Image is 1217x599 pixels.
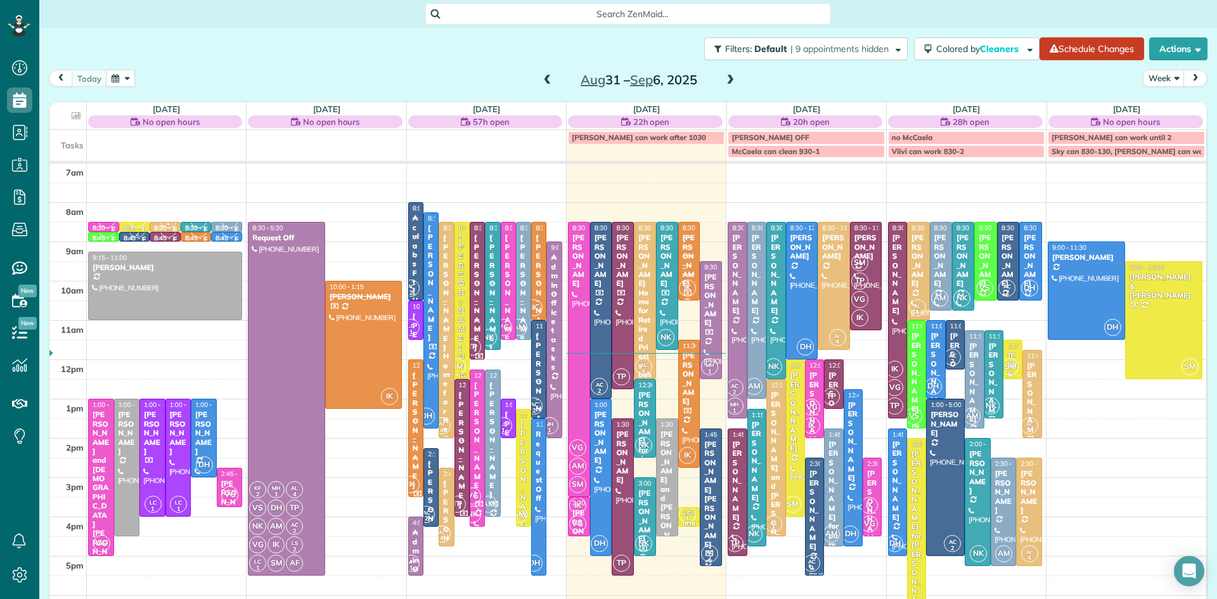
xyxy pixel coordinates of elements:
div: [PERSON_NAME] [1020,469,1038,515]
small: 1 [268,489,284,501]
button: Filters: Default | 9 appointments hidden [704,37,908,60]
span: 8:30 - 10:30 [683,224,717,232]
span: DH [267,499,285,517]
span: McCaela can clean 930-1 [731,146,820,156]
span: VG [221,486,238,503]
small: 4 [910,307,925,319]
span: 12:30 - 4:00 [459,381,493,389]
span: NK [982,397,1000,415]
span: SM [569,476,586,493]
div: [PERSON_NAME] [930,410,961,437]
span: 8:30 - 11:15 [854,224,889,232]
span: SM [449,358,466,375]
span: TP [613,368,630,385]
span: MH [545,420,554,427]
span: 11:15 - 1:30 [989,332,1023,340]
span: 1:45 - 5:00 [892,430,923,439]
span: Cleaners [980,43,1021,55]
span: SM [510,506,527,523]
div: [PERSON_NAME] [892,440,903,522]
span: IK [402,476,420,493]
span: AM [480,496,497,513]
div: [PERSON_NAME] [969,342,980,423]
span: 1:00 - 5:00 [930,401,961,409]
div: Extra Space Storage [111,235,183,244]
span: LC [175,499,182,506]
span: 11:00 - 1:30 [536,322,570,330]
span: 8:30 - 5:30 [252,224,283,232]
div: [PERSON_NAME] [520,233,527,352]
a: [DATE] [473,104,500,114]
span: 3:00 - 5:00 [638,479,669,487]
small: 2 [250,489,266,501]
span: 2:30 - 5:15 [1021,460,1051,468]
div: [PERSON_NAME] [1052,253,1121,262]
span: 1:45 - 5:00 [732,430,763,439]
span: 1:30 - 4:30 [660,420,691,428]
span: 11:00 - 12:15 [950,322,988,330]
span: KF [254,484,261,491]
div: [PERSON_NAME] [978,233,993,288]
span: 12:30 - 2:30 [638,381,673,389]
div: [PERSON_NAME] [847,401,859,482]
span: VG [464,487,481,505]
div: [PERSON_NAME] [473,233,481,352]
div: [PERSON_NAME] [704,273,718,327]
span: Colored by [936,43,1023,55]
span: 8:30 - 11:45 [660,224,695,232]
span: 10:30 - 11:30 [413,302,451,311]
span: IK [525,299,543,316]
span: SM [851,254,868,271]
span: MH [272,484,281,491]
button: prev [49,70,73,87]
span: DH [196,456,213,473]
span: 12:00 - 3:30 [413,361,447,370]
span: Sky can 830-130, [PERSON_NAME] can work [1052,146,1210,156]
span: AM [510,319,527,336]
span: 2:00 - 5:15 [969,440,1000,448]
span: 11:00 - 1:00 [930,322,965,330]
span: AC [596,381,603,388]
div: [PERSON_NAME] [594,410,608,465]
span: IK [886,361,903,378]
span: 8:30 - 11:00 [911,224,946,232]
div: [PERSON_NAME] - Bet Investments [1007,351,1019,515]
span: AM [569,458,586,475]
small: 2 [526,405,542,417]
div: [PERSON_NAME] Accounting [221,479,239,552]
div: [PERSON_NAME] [1001,233,1015,288]
div: [PERSON_NAME] [427,224,435,342]
span: 8:30 - 12:00 [474,224,508,232]
span: TP [886,397,903,415]
span: TP [464,338,481,356]
small: 1 [403,326,419,338]
span: 1:00 - 5:00 [595,401,625,409]
span: 2:30 - 5:15 [995,460,1026,468]
div: [PERSON_NAME] [809,371,820,453]
div: [PERSON_NAME] [854,233,879,261]
span: 11:45 - 2:00 [1027,352,1061,360]
div: [PERSON_NAME] [969,449,987,495]
div: [PERSON_NAME] & [PERSON_NAME] [1129,273,1199,300]
div: [PERSON_NAME] [934,233,948,288]
span: 1:00 - 2:00 [505,401,536,409]
div: [PERSON_NAME] [682,351,697,406]
span: IK [381,388,398,405]
div: [PERSON_NAME] [143,410,162,456]
span: IK [803,417,820,434]
span: MH [705,361,714,368]
div: [PERSON_NAME] [535,233,543,352]
span: [PERSON_NAME] OFF [731,132,809,142]
span: 8:30 - 10:30 [1024,224,1058,232]
div: [PERSON_NAME] [92,263,238,272]
small: 4 [636,366,652,378]
span: AL [439,420,446,427]
span: 8:30 - 10:45 [956,224,991,232]
div: [PERSON_NAME] [195,410,213,456]
span: DH [1021,280,1038,297]
span: 9:00 - 2:00 [551,243,581,252]
span: AM [963,408,981,425]
span: IK [851,309,868,326]
span: NK [635,437,652,454]
div: [PERSON_NAME] and [PERSON_NAME] [988,342,1000,524]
